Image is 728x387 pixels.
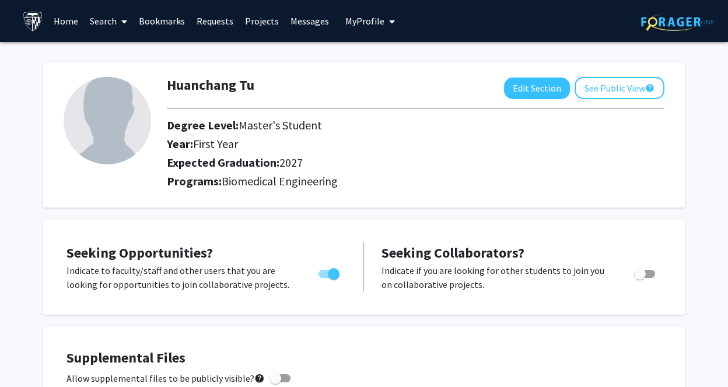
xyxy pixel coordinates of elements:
[193,136,238,151] span: First Year
[345,15,384,27] span: My Profile
[504,78,570,99] button: Edit Section
[167,118,564,132] h2: Degree Level:
[48,1,84,41] a: Home
[66,350,661,367] h4: Supplemental Files
[381,244,524,262] span: Seeking Collaborators?
[167,137,564,151] h2: Year:
[23,11,43,31] img: Johns Hopkins University Logo
[222,174,338,188] span: Biomedical Engineering
[381,263,612,291] p: Indicate if you are looking for other students to join you on collaborative projects.
[64,77,151,164] img: Profile Picture
[314,263,346,281] div: Toggle
[66,263,296,291] p: Indicate to faculty/staff and other users that you are looking for opportunities to join collabor...
[191,1,239,41] a: Requests
[133,1,191,41] a: Bookmarks
[66,371,265,385] span: Allow supplemental files to be publicly visible?
[167,174,664,188] h2: Programs:
[239,1,285,41] a: Projects
[575,77,664,99] button: See Public View
[66,244,213,262] span: Seeking Opportunities?
[641,13,714,31] img: ForagerOne Logo
[629,263,661,281] div: Toggle
[84,1,133,41] a: Search
[645,81,654,95] mat-icon: help
[285,1,335,41] a: Messages
[254,371,265,385] mat-icon: help
[239,118,322,132] span: Master's Student
[167,77,254,94] h1: Huanchang Tu
[9,335,50,378] iframe: Chat
[167,156,564,170] h2: Expected Graduation:
[279,155,303,170] span: 2027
